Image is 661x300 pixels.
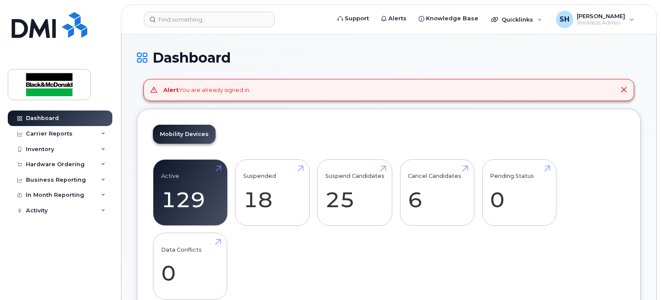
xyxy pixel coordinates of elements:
[137,50,641,65] h1: Dashboard
[408,164,466,221] a: Cancel Candidates 6
[490,164,548,221] a: Pending Status 0
[243,164,302,221] a: Suspended 18
[163,86,179,93] strong: Alert
[161,238,219,295] a: Data Conflicts 0
[153,125,216,144] a: Mobility Devices
[161,164,219,221] a: Active 129
[325,164,385,221] a: Suspend Candidates 25
[163,86,251,94] div: You are already signed in.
